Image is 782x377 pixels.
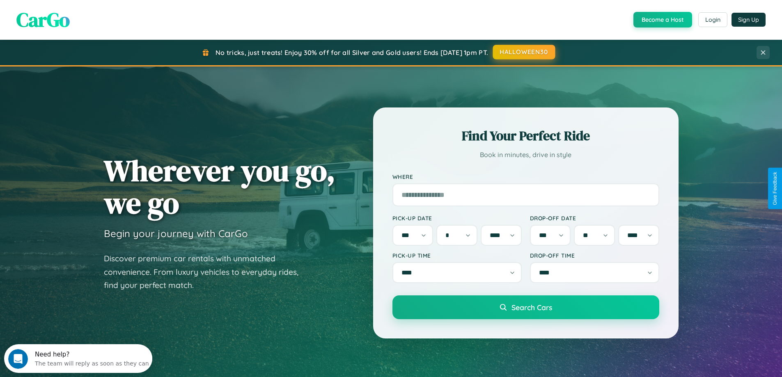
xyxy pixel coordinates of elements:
[3,3,153,26] div: Open Intercom Messenger
[104,252,309,292] p: Discover premium car rentals with unmatched convenience. From luxury vehicles to everyday rides, ...
[104,154,335,219] h1: Wherever you go, we go
[31,14,145,22] div: The team will reply as soon as they can
[16,6,70,33] span: CarGo
[732,13,766,27] button: Sign Up
[216,48,488,57] span: No tricks, just treats! Enjoy 30% off for all Silver and Gold users! Ends [DATE] 1pm PT.
[530,215,659,222] label: Drop-off Date
[772,172,778,205] div: Give Feedback
[392,252,522,259] label: Pick-up Time
[104,227,248,240] h3: Begin your journey with CarGo
[392,215,522,222] label: Pick-up Date
[530,252,659,259] label: Drop-off Time
[392,173,659,180] label: Where
[698,12,727,27] button: Login
[392,127,659,145] h2: Find Your Perfect Ride
[633,12,692,27] button: Become a Host
[392,295,659,319] button: Search Cars
[8,349,28,369] iframe: Intercom live chat
[493,45,555,59] button: HALLOWEEN30
[4,344,152,373] iframe: Intercom live chat discovery launcher
[511,303,552,312] span: Search Cars
[31,7,145,14] div: Need help?
[392,149,659,161] p: Book in minutes, drive in style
